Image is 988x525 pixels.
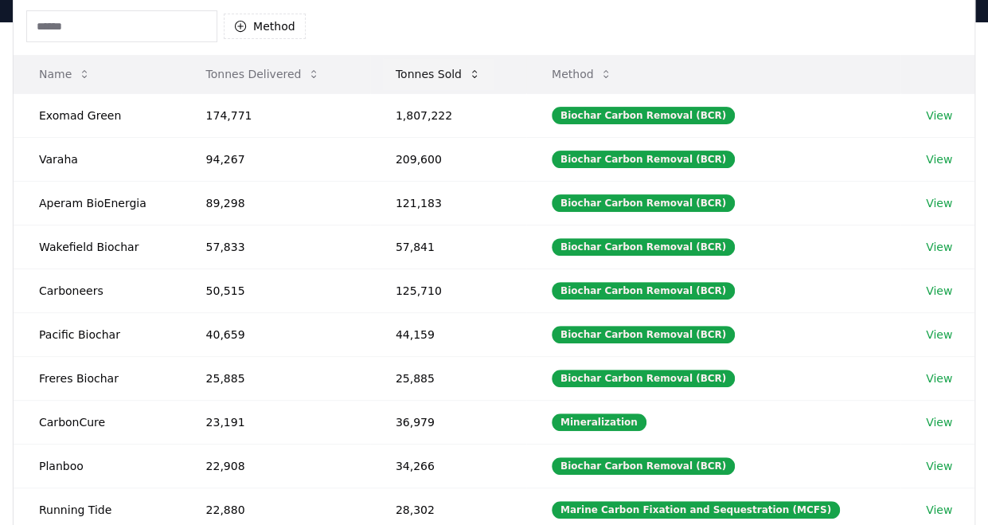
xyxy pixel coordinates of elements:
td: 121,183 [370,181,526,225]
td: 25,885 [181,356,370,400]
td: Wakefield Biochar [14,225,181,268]
button: Tonnes Delivered [193,58,334,90]
div: Biochar Carbon Removal (BCR) [552,326,735,343]
div: Biochar Carbon Removal (BCR) [552,194,735,212]
td: 57,833 [181,225,370,268]
a: View [926,458,952,474]
button: Method [224,14,306,39]
td: 174,771 [181,93,370,137]
a: View [926,195,952,211]
a: View [926,283,952,299]
button: Method [539,58,626,90]
a: View [926,327,952,343]
td: 57,841 [370,225,526,268]
td: 89,298 [181,181,370,225]
button: Name [26,58,103,90]
a: View [926,239,952,255]
td: CarbonCure [14,400,181,444]
td: Aperam BioEnergia [14,181,181,225]
td: Exomad Green [14,93,181,137]
td: 125,710 [370,268,526,312]
div: Biochar Carbon Removal (BCR) [552,238,735,256]
div: Biochar Carbon Removal (BCR) [552,282,735,300]
a: View [926,502,952,518]
td: Planboo [14,444,181,488]
td: 23,191 [181,400,370,444]
td: 50,515 [181,268,370,312]
a: View [926,370,952,386]
div: Biochar Carbon Removal (BCR) [552,457,735,475]
td: 44,159 [370,312,526,356]
div: Biochar Carbon Removal (BCR) [552,370,735,387]
div: Marine Carbon Fixation and Sequestration (MCFS) [552,501,840,519]
a: View [926,108,952,123]
td: Pacific Biochar [14,312,181,356]
td: 22,908 [181,444,370,488]
a: View [926,414,952,430]
td: Carboneers [14,268,181,312]
div: Mineralization [552,413,646,431]
td: 25,885 [370,356,526,400]
td: 94,267 [181,137,370,181]
div: Biochar Carbon Removal (BCR) [552,151,735,168]
td: 34,266 [370,444,526,488]
td: 1,807,222 [370,93,526,137]
td: Varaha [14,137,181,181]
div: Biochar Carbon Removal (BCR) [552,107,735,124]
td: Freres Biochar [14,356,181,400]
a: View [926,151,952,167]
button: Tonnes Sold [383,58,494,90]
td: 36,979 [370,400,526,444]
td: 209,600 [370,137,526,181]
td: 40,659 [181,312,370,356]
